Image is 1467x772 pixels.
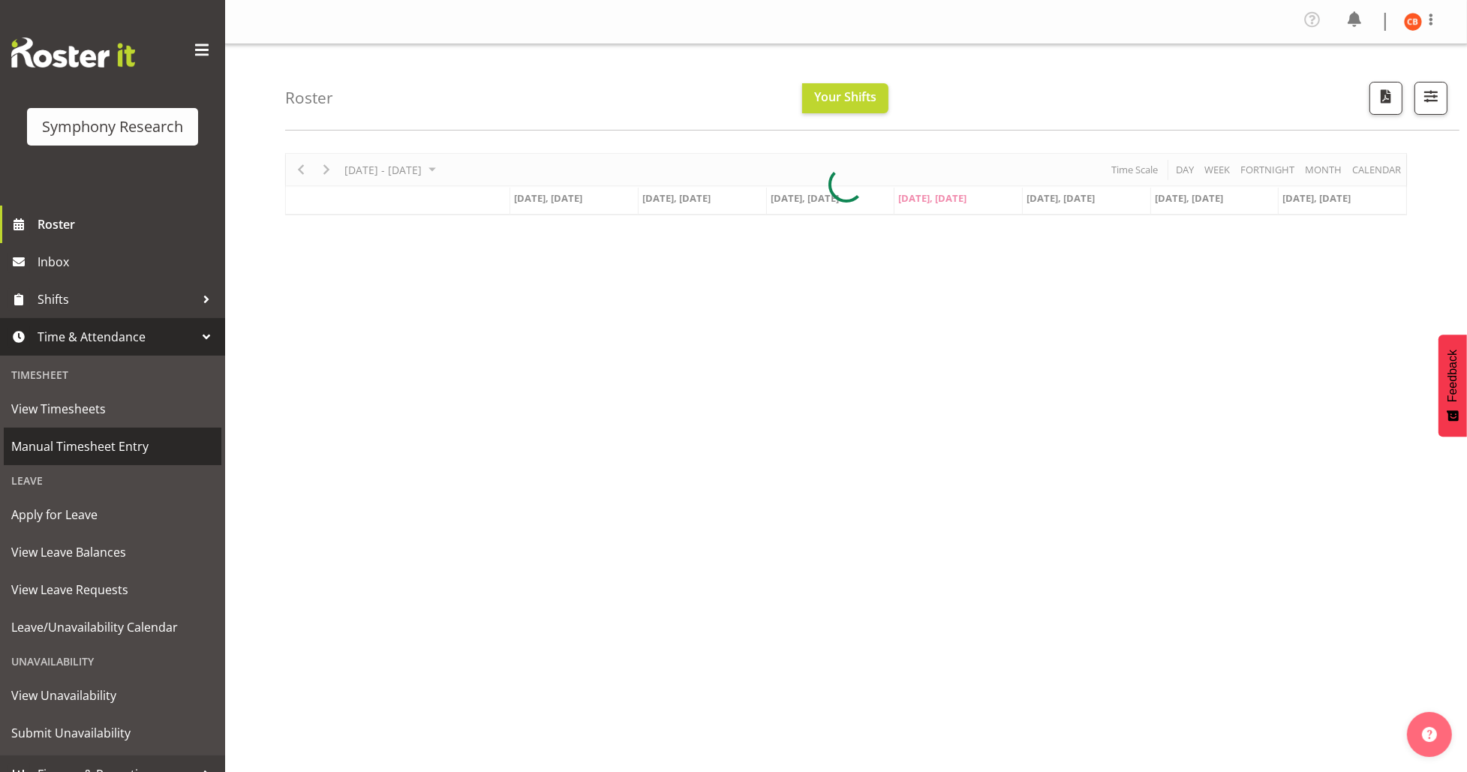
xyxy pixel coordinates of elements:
div: Unavailability [4,646,221,677]
span: Manual Timesheet Entry [11,435,214,458]
span: Leave/Unavailability Calendar [11,616,214,638]
img: help-xxl-2.png [1422,727,1437,742]
div: Timesheet [4,359,221,390]
a: Manual Timesheet Entry [4,428,221,465]
span: View Timesheets [11,398,214,420]
span: Shifts [38,288,195,311]
span: Time & Attendance [38,326,195,348]
div: Symphony Research [42,116,183,138]
span: Your Shifts [814,89,876,105]
a: View Leave Balances [4,533,221,571]
span: View Leave Balances [11,541,214,563]
img: chelsea-bartlett11426.jpg [1404,13,1422,31]
a: Leave/Unavailability Calendar [4,608,221,646]
a: View Leave Requests [4,571,221,608]
a: View Unavailability [4,677,221,714]
span: Apply for Leave [11,503,214,526]
span: Submit Unavailability [11,722,214,744]
span: View Leave Requests [11,578,214,601]
button: Feedback - Show survey [1438,335,1467,437]
span: Inbox [38,251,218,273]
a: Submit Unavailability [4,714,221,752]
a: Apply for Leave [4,496,221,533]
button: Filter Shifts [1414,82,1447,115]
span: Roster [38,213,218,236]
span: View Unavailability [11,684,214,707]
img: Rosterit website logo [11,38,135,68]
button: Your Shifts [802,83,888,113]
button: Download a PDF of the roster according to the set date range. [1369,82,1402,115]
h4: Roster [285,89,333,107]
a: View Timesheets [4,390,221,428]
span: Feedback [1446,350,1459,402]
div: Leave [4,465,221,496]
